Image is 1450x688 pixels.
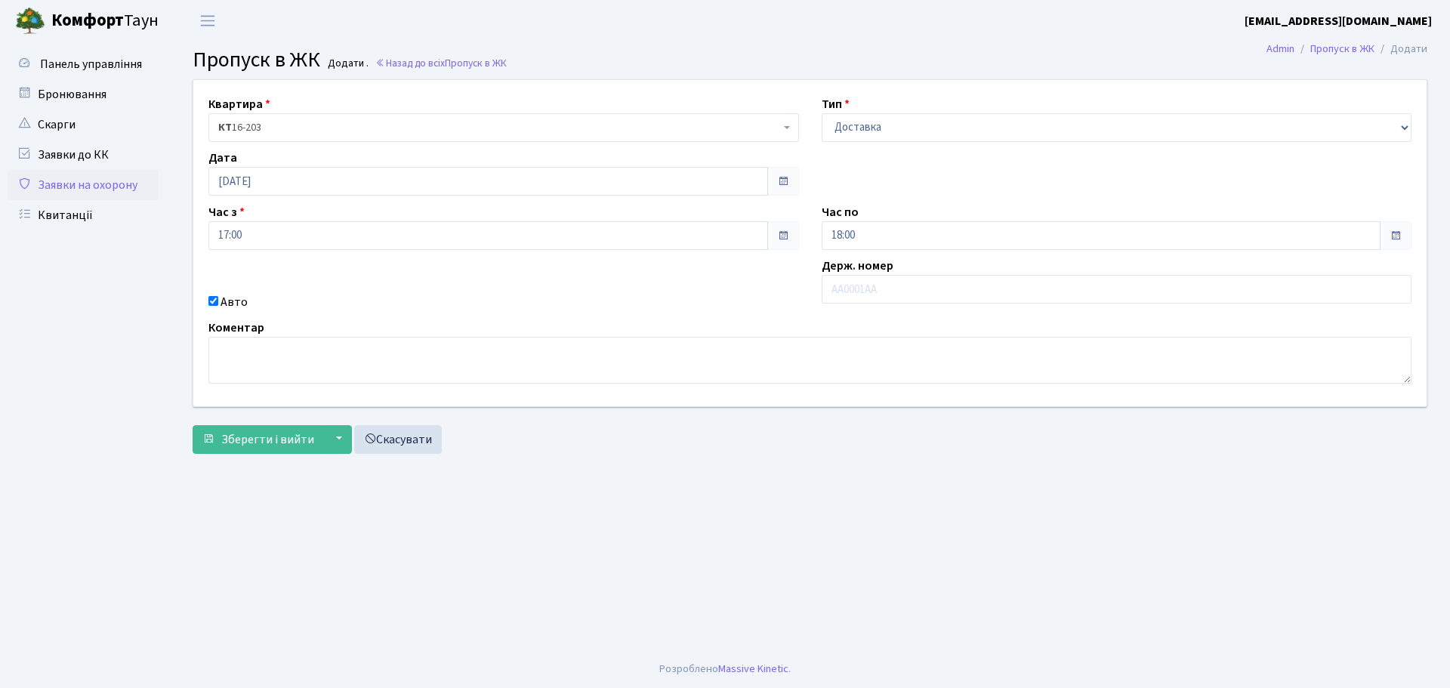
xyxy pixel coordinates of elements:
[8,140,159,170] a: Заявки до КК
[822,257,893,275] label: Держ. номер
[189,8,227,33] button: Переключити навігацію
[51,8,124,32] b: Комфорт
[221,431,314,448] span: Зберегти і вийти
[718,661,788,677] a: Massive Kinetic
[659,661,791,677] div: Розроблено .
[8,49,159,79] a: Панель управління
[15,6,45,36] img: logo.png
[221,293,248,311] label: Авто
[208,95,270,113] label: Квартира
[1266,41,1294,57] a: Admin
[375,56,507,70] a: Назад до всіхПропуск в ЖК
[208,113,799,142] span: <b>КТ</b>&nbsp;&nbsp;&nbsp;&nbsp;16-203
[8,200,159,230] a: Квитанції
[193,45,320,75] span: Пропуск в ЖК
[1245,13,1432,29] b: [EMAIL_ADDRESS][DOMAIN_NAME]
[218,120,232,135] b: КТ
[325,57,369,70] small: Додати .
[822,95,850,113] label: Тип
[822,275,1412,304] input: AA0001AA
[1245,12,1432,30] a: [EMAIL_ADDRESS][DOMAIN_NAME]
[193,425,324,454] button: Зберегти і вийти
[822,203,859,221] label: Час по
[1374,41,1427,57] li: Додати
[40,56,142,73] span: Панель управління
[218,120,780,135] span: <b>КТ</b>&nbsp;&nbsp;&nbsp;&nbsp;16-203
[354,425,442,454] a: Скасувати
[1310,41,1374,57] a: Пропуск в ЖК
[208,203,245,221] label: Час з
[208,319,264,337] label: Коментар
[51,8,159,34] span: Таун
[8,79,159,110] a: Бронювання
[445,56,507,70] span: Пропуск в ЖК
[8,110,159,140] a: Скарги
[208,149,237,167] label: Дата
[8,170,159,200] a: Заявки на охорону
[1244,33,1450,65] nav: breadcrumb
